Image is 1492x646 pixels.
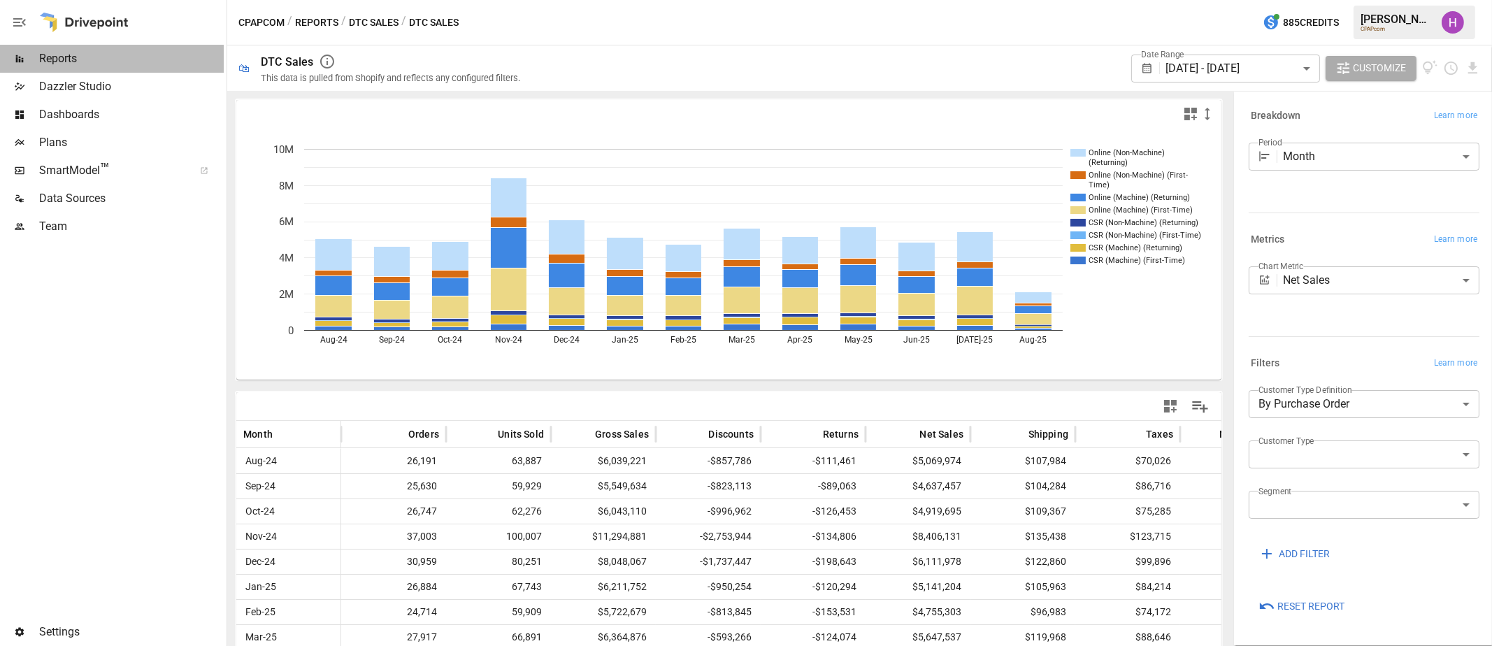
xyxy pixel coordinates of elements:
[1028,600,1068,624] span: $96,983
[379,335,405,345] text: Sep-24
[596,449,649,473] span: $6,039,221
[1361,13,1433,26] div: [PERSON_NAME]
[698,550,754,574] span: -$1,737,447
[510,474,544,498] span: 59,929
[405,449,439,473] span: 26,191
[1434,109,1477,123] span: Learn more
[243,427,273,441] span: Month
[705,449,754,473] span: -$857,786
[498,427,544,441] span: Units Sold
[612,335,638,345] text: Jan-25
[1007,424,1027,444] button: Sort
[287,14,292,31] div: /
[243,575,278,599] span: Jan-25
[243,449,279,473] span: Aug-24
[243,600,278,624] span: Feb-25
[1133,575,1173,599] span: $84,214
[1141,48,1184,60] label: Date Range
[1089,256,1185,265] text: CSR (Machine) (First-Time)
[1184,391,1216,422] button: Manage Columns
[1283,143,1479,171] div: Month
[1258,384,1352,396] label: Customer Type Definition
[1023,499,1068,524] span: $109,367
[100,160,110,178] span: ™
[1434,233,1477,247] span: Learn more
[387,424,407,444] button: Sort
[39,106,224,123] span: Dashboards
[1465,60,1481,76] button: Download report
[1023,524,1068,549] span: $135,438
[1422,56,1438,81] button: View documentation
[243,499,277,524] span: Oct-24
[39,134,224,151] span: Plans
[1251,356,1280,371] h6: Filters
[687,424,707,444] button: Sort
[1089,206,1193,215] text: Online (Machine) (First-Time)
[1089,231,1201,240] text: CSR (Non-Machine) (First-Time)
[510,600,544,624] span: 59,909
[405,575,439,599] span: 26,884
[1023,449,1068,473] span: $107,984
[810,449,859,473] span: -$111,461
[1251,232,1285,247] h6: Metrics
[1198,424,1218,444] button: Sort
[274,424,294,444] button: Sort
[238,14,285,31] button: CPAPcom
[510,575,544,599] span: 67,743
[349,14,399,31] button: DTC Sales
[273,143,294,156] text: 10M
[670,335,696,345] text: Feb-25
[1023,550,1068,574] span: $122,860
[39,218,224,235] span: Team
[810,499,859,524] span: -$126,453
[39,190,224,207] span: Data Sources
[1442,11,1464,34] img: Harry Antonio
[1434,357,1477,371] span: Learn more
[510,499,544,524] span: 62,276
[1089,171,1188,180] text: Online (Non-Machine) (First-
[1028,427,1068,441] span: Shipping
[495,335,522,345] text: Nov-24
[596,600,649,624] span: $5,722,679
[1133,550,1173,574] span: $99,896
[1433,3,1472,42] button: Harry Antonio
[910,524,963,549] span: $8,406,131
[708,427,754,441] span: Discounts
[401,14,406,31] div: /
[823,427,859,441] span: Returns
[236,128,1209,380] svg: A chart.
[1023,474,1068,498] span: $104,284
[1258,260,1304,272] label: Chart Metric
[261,73,520,83] div: This data is pulled from Shopify and reflects any configured filters.
[1249,594,1354,619] button: Reset Report
[341,14,346,31] div: /
[243,474,278,498] span: Sep-24
[1133,449,1173,473] span: $70,026
[910,499,963,524] span: $4,919,695
[39,50,224,67] span: Reports
[595,427,649,441] span: Gross Sales
[1354,59,1407,77] span: Customize
[1089,148,1165,157] text: Online (Non-Machine)
[1133,600,1173,624] span: $74,172
[1283,266,1479,294] div: Net Sales
[1443,60,1459,76] button: Schedule report
[405,550,439,574] span: 30,959
[405,600,439,624] span: 24,714
[1133,474,1173,498] span: $86,716
[39,78,224,95] span: Dazzler Studio
[910,474,963,498] span: $4,637,457
[477,424,496,444] button: Sort
[705,600,754,624] span: -$813,845
[705,575,754,599] span: -$950,254
[1089,193,1190,202] text: Online (Machine) (Returning)
[596,575,649,599] span: $6,211,752
[1089,218,1198,227] text: CSR (Non-Machine) (Returning)
[802,424,822,444] button: Sort
[705,474,754,498] span: -$823,113
[845,335,873,345] text: May-25
[910,449,963,473] span: $5,069,974
[1125,424,1145,444] button: Sort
